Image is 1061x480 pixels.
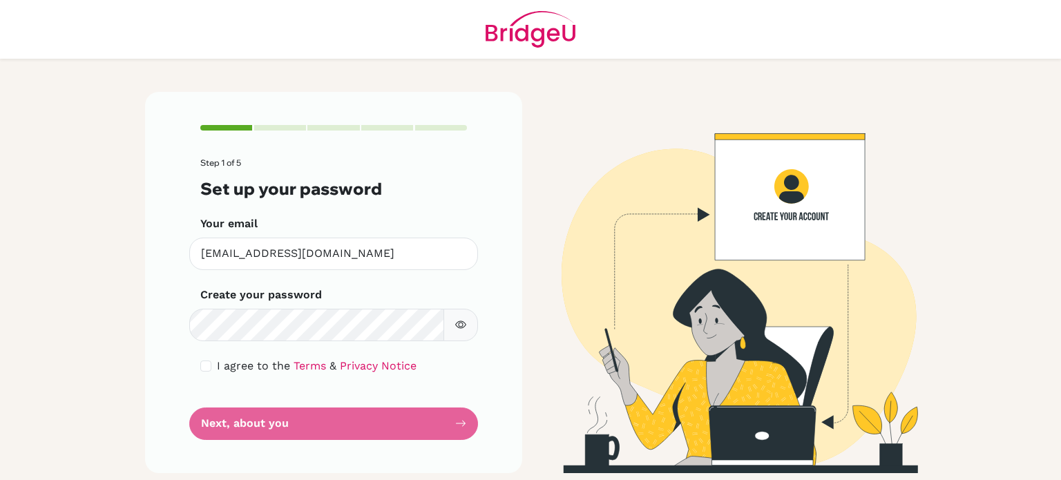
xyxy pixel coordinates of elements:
input: Insert your email* [189,238,478,270]
label: Create your password [200,287,322,303]
label: Your email [200,215,258,232]
span: Step 1 of 5 [200,157,241,168]
a: Terms [294,359,326,372]
a: Privacy Notice [340,359,417,372]
h3: Set up your password [200,179,467,199]
span: I agree to the [217,359,290,372]
span: & [329,359,336,372]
